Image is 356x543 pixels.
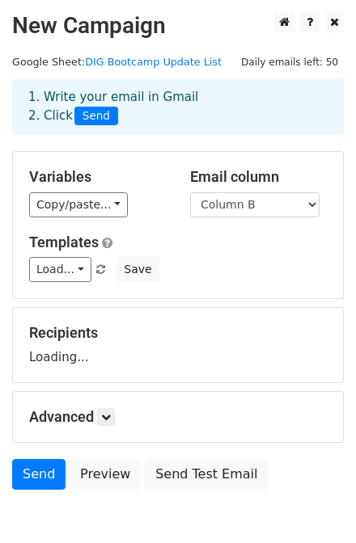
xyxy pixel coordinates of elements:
[85,56,222,68] a: DIG Bootcamp Update List
[29,168,166,186] h5: Variables
[70,459,141,490] a: Preview
[190,168,327,186] h5: Email column
[12,12,344,40] h2: New Campaign
[117,257,159,282] button: Save
[74,107,118,126] span: Send
[235,56,344,68] a: Daily emails left: 50
[29,408,327,426] h5: Advanced
[12,56,222,68] small: Google Sheet:
[16,88,340,125] div: 1. Write your email in Gmail 2. Click
[29,324,327,342] h5: Recipients
[29,192,128,217] a: Copy/paste...
[29,257,91,282] a: Load...
[29,234,99,250] a: Templates
[12,459,66,490] a: Send
[235,53,344,71] span: Daily emails left: 50
[29,324,327,366] div: Loading...
[145,459,268,490] a: Send Test Email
